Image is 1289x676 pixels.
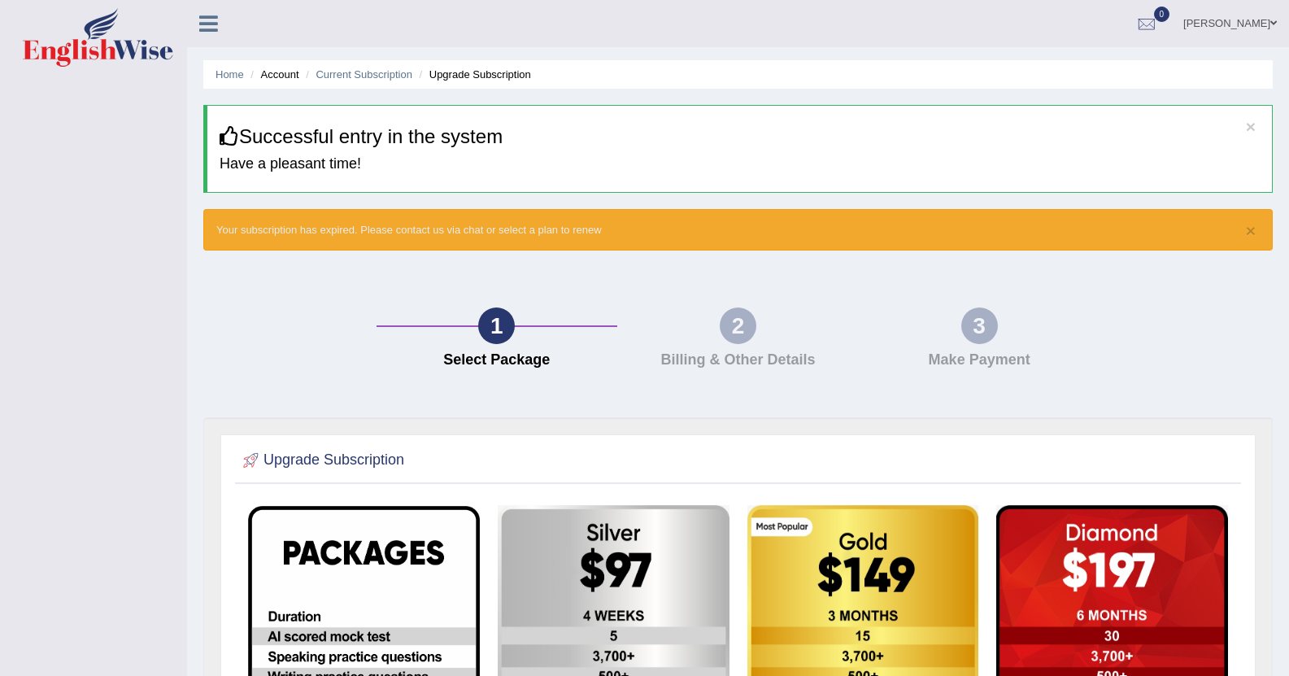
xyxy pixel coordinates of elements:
[478,307,515,344] div: 1
[203,209,1273,251] div: Your subscription has expired. Please contact us via chat or select a plan to renew
[1246,222,1256,239] button: ×
[385,352,610,369] h4: Select Package
[1154,7,1170,22] span: 0
[720,307,756,344] div: 2
[1246,118,1256,135] button: ×
[867,352,1092,369] h4: Make Payment
[216,68,244,81] a: Home
[246,67,298,82] li: Account
[961,307,998,344] div: 3
[220,156,1260,172] h4: Have a pleasant time!
[625,352,851,369] h4: Billing & Other Details
[316,68,412,81] a: Current Subscription
[416,67,531,82] li: Upgrade Subscription
[220,126,1260,147] h3: Successful entry in the system
[239,448,404,473] h2: Upgrade Subscription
